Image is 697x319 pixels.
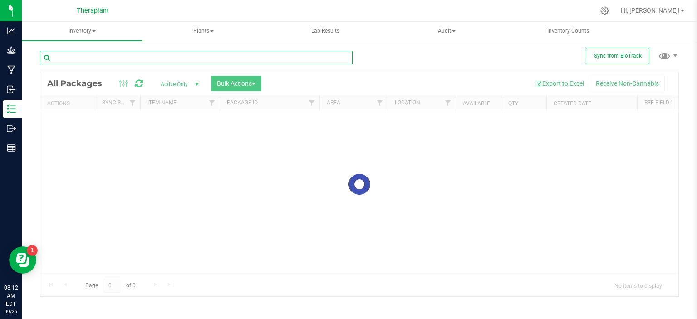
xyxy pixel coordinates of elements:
[144,22,264,40] span: Plants
[621,7,680,14] span: Hi, [PERSON_NAME]!
[9,246,36,274] iframe: Resource center
[77,7,109,15] span: Theraplant
[7,46,16,55] inline-svg: Grow
[7,104,16,113] inline-svg: Inventory
[599,6,610,15] div: Manage settings
[22,22,142,41] a: Inventory
[7,124,16,133] inline-svg: Outbound
[265,22,386,41] a: Lab Results
[586,48,649,64] button: Sync from BioTrack
[4,308,18,315] p: 09/26
[299,27,352,35] span: Lab Results
[7,65,16,74] inline-svg: Manufacturing
[4,284,18,308] p: 08:12 AM EDT
[7,143,16,152] inline-svg: Reports
[7,26,16,35] inline-svg: Analytics
[594,53,642,59] span: Sync from BioTrack
[143,22,264,41] a: Plants
[387,22,506,40] span: Audit
[7,85,16,94] inline-svg: Inbound
[386,22,507,41] a: Audit
[535,27,601,35] span: Inventory Counts
[40,51,353,64] input: Search Package ID, Item Name, SKU, Lot or Part Number...
[508,22,628,41] a: Inventory Counts
[27,245,38,256] iframe: Resource center unread badge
